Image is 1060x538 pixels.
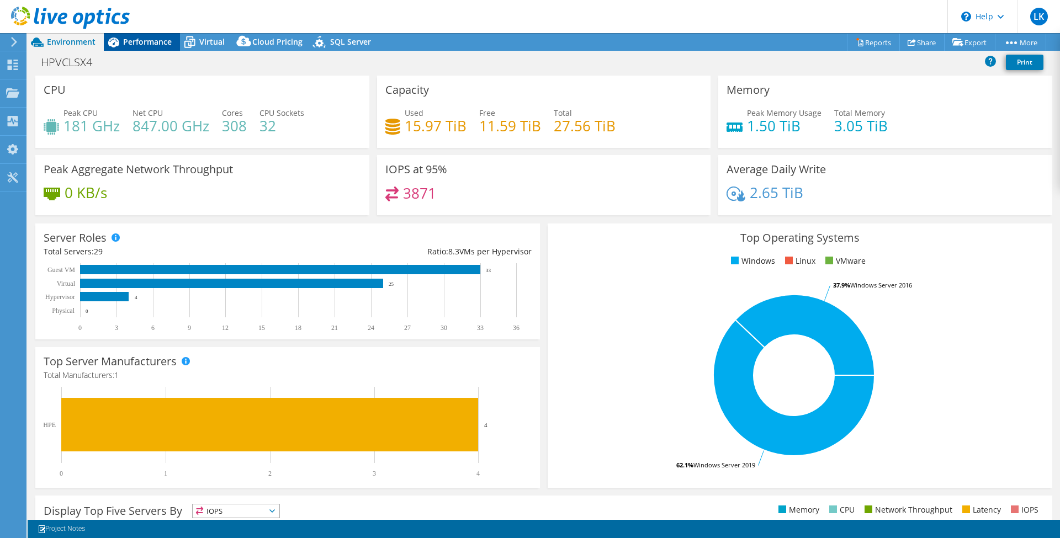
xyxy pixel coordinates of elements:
text: Physical [52,307,75,315]
li: Windows [728,255,775,267]
text: Guest VM [47,266,75,274]
span: Total [554,108,572,118]
span: IOPS [193,504,279,518]
tspan: Windows Server 2019 [693,461,755,469]
text: 12 [222,324,229,332]
h3: Capacity [385,84,429,96]
h4: 2.65 TiB [750,187,803,199]
h3: Memory [727,84,770,96]
h4: 0 KB/s [65,187,107,199]
h4: 847.00 GHz [132,120,209,132]
text: 2 [268,470,272,477]
h4: 32 [259,120,304,132]
text: 4 [484,422,487,428]
text: 27 [404,324,411,332]
text: Virtual [57,280,76,287]
text: 1 [164,470,167,477]
text: 0 [60,470,63,477]
text: 33 [477,324,484,332]
span: CPU Sockets [259,108,304,118]
li: Linux [782,255,815,267]
svg: \n [961,12,971,22]
span: Free [479,108,495,118]
h4: 181 GHz [63,120,120,132]
h3: Average Daily Write [727,163,826,175]
tspan: Windows Server 2016 [850,281,912,289]
li: IOPS [1008,504,1038,516]
h3: IOPS at 95% [385,163,447,175]
h4: Total Manufacturers: [44,369,532,381]
h3: Peak Aggregate Network Throughput [44,163,233,175]
span: Virtual [199,36,225,47]
span: Total Memory [834,108,885,118]
li: Latency [960,504,1001,516]
span: Cloud Pricing [252,36,303,47]
h4: 3.05 TiB [834,120,888,132]
text: 9 [188,324,191,332]
span: 1 [114,370,119,380]
h3: Top Operating Systems [556,232,1044,244]
text: 33 [486,268,491,273]
tspan: 37.9% [833,281,850,289]
li: Network Throughput [862,504,952,516]
div: Total Servers: [44,246,288,258]
text: 24 [368,324,374,332]
h4: 27.56 TiB [554,120,616,132]
a: Share [899,34,945,51]
li: VMware [823,255,866,267]
li: Memory [776,504,819,516]
span: LK [1030,8,1048,25]
text: Hypervisor [45,293,75,301]
text: 3 [373,470,376,477]
li: CPU [826,504,855,516]
tspan: 62.1% [676,461,693,469]
text: 6 [151,324,155,332]
text: 15 [258,324,265,332]
a: Print [1006,55,1043,70]
text: 36 [513,324,520,332]
h1: HPVCLSX4 [36,56,109,68]
a: Export [944,34,995,51]
h4: 3871 [403,187,436,199]
text: 4 [476,470,480,477]
h4: 11.59 TiB [479,120,541,132]
span: Performance [123,36,172,47]
text: 4 [135,295,137,300]
a: Reports [847,34,900,51]
span: Net CPU [132,108,163,118]
h3: Top Server Manufacturers [44,355,177,367]
span: 8.3 [448,246,459,257]
h3: Server Roles [44,232,107,244]
a: Project Notes [30,522,93,536]
h4: 1.50 TiB [747,120,821,132]
a: More [995,34,1046,51]
text: 21 [331,324,338,332]
text: 18 [295,324,301,332]
span: Peak Memory Usage [747,108,821,118]
text: 0 [78,324,82,332]
span: Cores [222,108,243,118]
text: HPE [43,421,56,429]
span: 29 [94,246,103,257]
text: 0 [86,308,88,314]
h3: CPU [44,84,66,96]
span: Environment [47,36,96,47]
text: 25 [389,281,394,287]
span: Peak CPU [63,108,98,118]
span: SQL Server [330,36,371,47]
span: Used [405,108,423,118]
h4: 308 [222,120,247,132]
text: 3 [115,324,118,332]
div: Ratio: VMs per Hypervisor [288,246,532,258]
text: 30 [441,324,447,332]
h4: 15.97 TiB [405,120,467,132]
